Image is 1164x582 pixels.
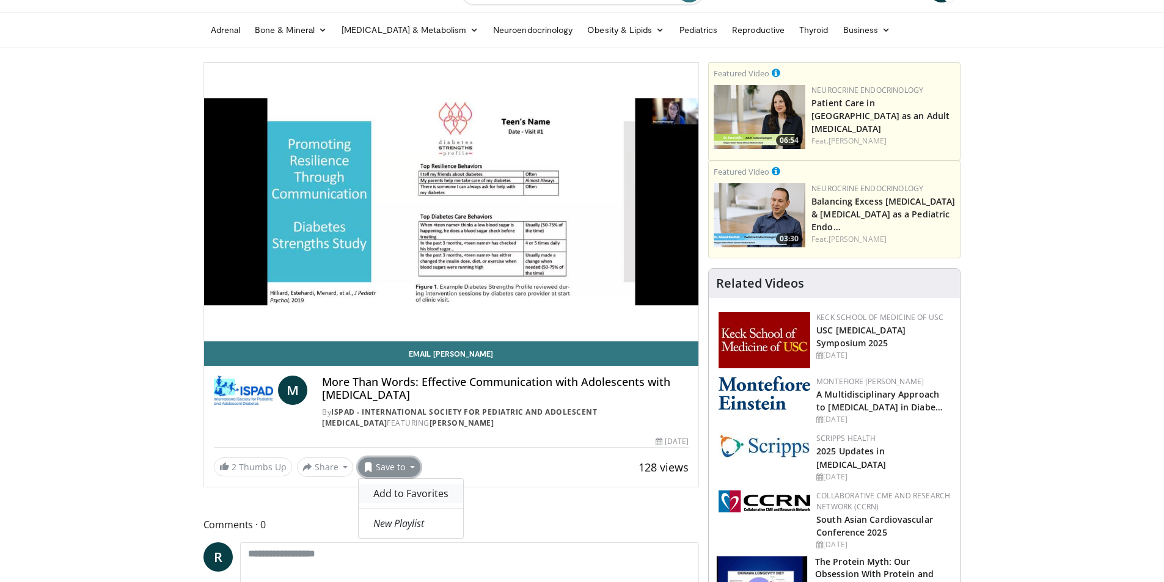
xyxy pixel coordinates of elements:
img: c9f2b0b7-b02a-4276-a72a-b0cbb4230bc1.jpg.150x105_q85_autocrop_double_scale_upscale_version-0.2.jpg [719,433,810,458]
div: Feat. [811,136,955,147]
img: 1b5e373f-7819-44bc-b563-bf1b3a682396.png.150x105_q85_crop-smart_upscale.png [714,183,805,247]
h4: Related Videos [716,276,804,291]
a: 2025 Updates in [MEDICAL_DATA] [816,445,886,470]
em: New Playlist [373,517,424,530]
a: Neuroendocrinology [486,18,580,42]
a: Neurocrine Endocrinology [811,183,923,194]
span: 2 [232,461,236,473]
a: Add to Favorites [359,484,463,503]
a: [MEDICAL_DATA] & Metabolism [334,18,486,42]
span: 03:30 [776,233,802,244]
img: 7b941f1f-d101-407a-8bfa-07bd47db01ba.png.150x105_q85_autocrop_double_scale_upscale_version-0.2.jpg [719,312,810,368]
img: ISPAD - International Society for Pediatric and Adolescent Diabetes [214,376,274,405]
a: Balancing Excess [MEDICAL_DATA] & [MEDICAL_DATA] as a Pediatric Endo… [811,195,955,233]
a: Adrenal [203,18,248,42]
a: New Playlist [359,514,463,533]
a: South Asian Cardiovascular Conference 2025 [816,514,933,538]
a: [PERSON_NAME] [430,418,494,428]
a: R [203,542,233,572]
a: 06:54 [714,85,805,149]
a: Reproductive [725,18,792,42]
div: [DATE] [816,414,950,425]
span: 128 views [639,460,689,475]
a: Obesity & Lipids [580,18,672,42]
video-js: Video Player [204,63,699,341]
a: Patient Care in [GEOGRAPHIC_DATA] as an Adult [MEDICAL_DATA] [811,97,950,134]
a: ISPAD - International Society for Pediatric and Adolescent [MEDICAL_DATA] [322,407,597,428]
img: a04ee3ba-8487-4636-b0fb-5e8d268f3737.png.150x105_q85_autocrop_double_scale_upscale_version-0.2.png [719,490,810,512]
a: USC [MEDICAL_DATA] Symposium 2025 [816,324,906,349]
a: Pediatrics [672,18,725,42]
small: Featured Video [714,166,769,177]
span: Comments 0 [203,517,700,533]
a: Neurocrine Endocrinology [811,85,923,95]
a: Bone & Mineral [247,18,334,42]
a: M [278,376,307,405]
a: 03:30 [714,183,805,247]
div: [DATE] [816,471,950,482]
a: Collaborative CME and Research Network (CCRN) [816,490,950,512]
a: Thyroid [792,18,836,42]
div: By FEATURING [322,407,689,429]
span: 06:54 [776,135,802,146]
a: A Multidisciplinary Approach to [MEDICAL_DATA] in Diabe… [816,388,943,413]
div: [DATE] [816,350,950,361]
a: Keck School of Medicine of USC [816,312,943,322]
a: Business [836,18,898,42]
span: Add to Favorites [373,487,448,500]
a: Montefiore [PERSON_NAME] [816,376,924,387]
img: b0142b4c-93a1-4b58-8f91-5265c282693c.png.150x105_q85_autocrop_double_scale_upscale_version-0.2.png [719,376,810,410]
img: 69d9a9c3-9e0d-45c7-989e-b720a70fb3d0.png.150x105_q85_crop-smart_upscale.png [714,85,805,149]
div: [DATE] [816,539,950,550]
div: Feat. [811,234,955,245]
a: Email [PERSON_NAME] [204,341,699,366]
button: Save to [358,457,420,477]
small: Featured Video [714,68,769,79]
a: [PERSON_NAME] [829,234,887,244]
a: [PERSON_NAME] [829,136,887,146]
button: Share [297,457,354,477]
h4: More Than Words: Effective Communication with Adolescents with [MEDICAL_DATA] [322,376,689,402]
a: Scripps Health [816,433,876,443]
a: 2 Thumbs Up [214,457,292,476]
div: [DATE] [656,436,689,447]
